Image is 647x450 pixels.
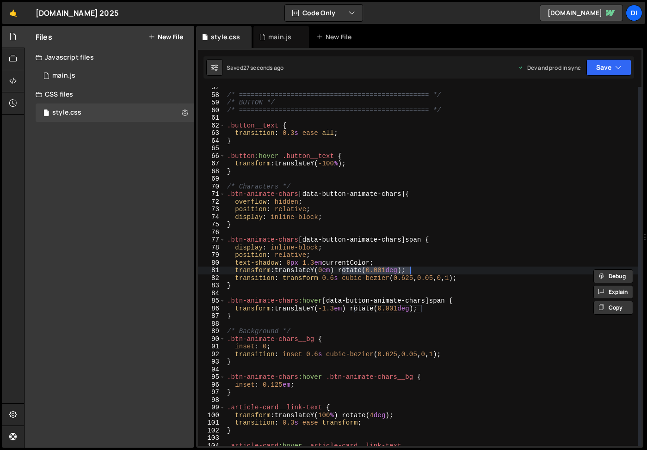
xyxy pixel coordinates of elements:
[198,366,225,374] div: 94
[198,351,225,359] div: 92
[52,72,75,80] div: main.js
[36,32,52,42] h2: Files
[626,5,642,21] a: Di
[2,2,25,24] a: 🤙
[198,99,225,107] div: 59
[198,206,225,213] div: 73
[198,91,225,99] div: 58
[198,389,225,396] div: 97
[198,412,225,420] div: 100
[593,301,633,315] button: Copy
[198,274,225,282] div: 82
[227,64,283,72] div: Saved
[198,229,225,237] div: 76
[36,67,194,85] div: 16756/45765.js
[198,335,225,343] div: 90
[198,122,225,130] div: 62
[198,129,225,137] div: 63
[198,373,225,381] div: 95
[586,59,631,76] button: Save
[25,85,194,103] div: CSS files
[198,175,225,183] div: 69
[198,198,225,206] div: 72
[36,7,118,18] div: [DOMAIN_NAME] 2025
[198,168,225,176] div: 68
[198,343,225,351] div: 91
[285,5,363,21] button: Code Only
[198,107,225,115] div: 60
[198,152,225,160] div: 66
[148,33,183,41] button: New File
[593,269,633,283] button: Debug
[211,32,240,42] div: style.css
[198,221,225,229] div: 75
[593,285,633,299] button: Explain
[198,137,225,145] div: 64
[198,427,225,435] div: 102
[198,84,225,91] div: 57
[198,442,225,450] div: 104
[198,267,225,274] div: 81
[198,328,225,335] div: 89
[198,190,225,198] div: 71
[198,381,225,389] div: 96
[198,213,225,221] div: 74
[198,236,225,244] div: 77
[198,312,225,320] div: 87
[243,64,283,72] div: 27 seconds ago
[198,320,225,328] div: 88
[198,305,225,313] div: 86
[198,183,225,191] div: 70
[198,244,225,252] div: 78
[198,114,225,122] div: 61
[36,103,194,122] div: 16756/45766.css
[198,396,225,404] div: 98
[198,259,225,267] div: 80
[198,297,225,305] div: 85
[316,32,355,42] div: New File
[198,419,225,427] div: 101
[268,32,291,42] div: main.js
[52,109,81,117] div: style.css
[198,282,225,290] div: 83
[198,434,225,442] div: 103
[198,251,225,259] div: 79
[198,290,225,298] div: 84
[518,64,581,72] div: Dev and prod in sync
[540,5,623,21] a: [DOMAIN_NAME]
[198,160,225,168] div: 67
[198,145,225,152] div: 65
[198,404,225,412] div: 99
[198,358,225,366] div: 93
[25,48,194,67] div: Javascript files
